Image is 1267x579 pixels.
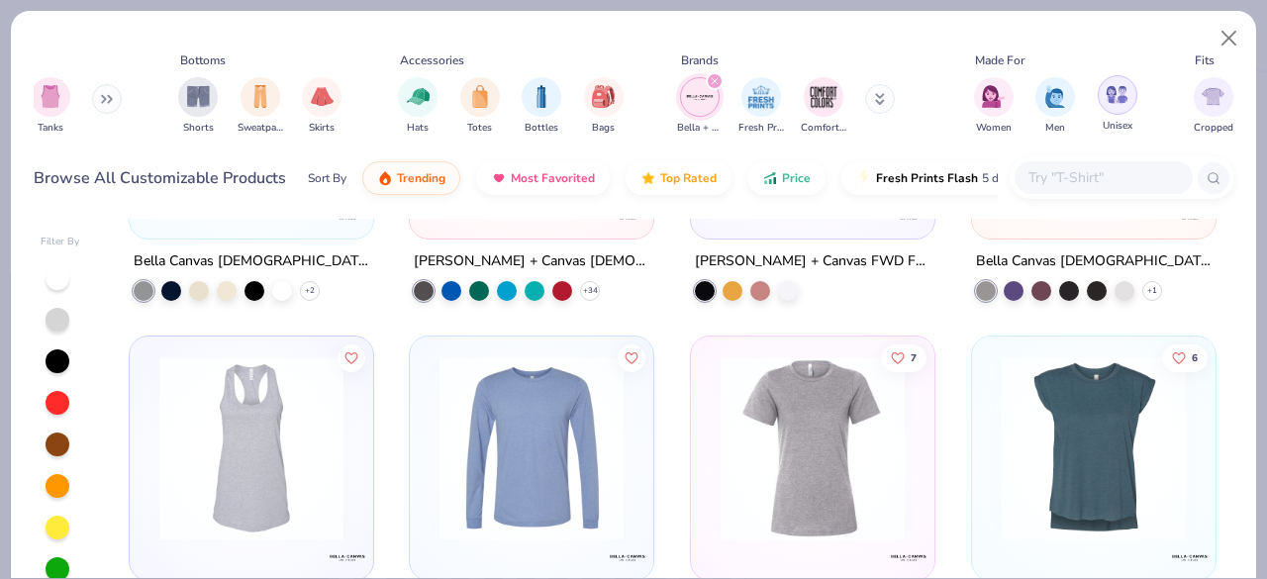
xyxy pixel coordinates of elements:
[677,77,723,136] div: filter for Bella + Canvas
[400,51,464,69] div: Accessories
[467,121,492,136] span: Totes
[1194,77,1233,136] button: filter button
[695,248,930,273] div: [PERSON_NAME] + Canvas FWD Fashion Women's Crop Long Sleeve Tee
[982,167,1055,190] span: 5 day delivery
[608,195,647,235] img: Bella + Canvas logo
[856,170,872,186] img: flash.gif
[1106,83,1128,106] img: Unisex Image
[362,161,460,195] button: Trending
[738,77,784,136] div: filter for Fresh Prints
[1194,77,1233,136] div: filter for Cropped
[407,121,429,136] span: Hats
[327,536,366,576] img: Bella + Canvas logo
[738,121,784,136] span: Fresh Prints
[584,77,624,136] div: filter for Bags
[1098,77,1137,136] button: filter button
[238,121,283,136] span: Sweatpants
[377,170,393,186] img: trending.gif
[522,77,561,136] div: filter for Bottles
[311,85,334,108] img: Skirts Image
[309,121,335,136] span: Skirts
[640,170,656,186] img: TopRated.gif
[525,121,558,136] span: Bottles
[522,77,561,136] button: filter button
[180,51,226,69] div: Bottoms
[626,161,731,195] button: Top Rated
[1170,195,1210,235] img: Bella + Canvas logo
[711,355,915,539] img: f50736c1-b4b1-4eae-b1dc-68242988cf65
[1194,121,1233,136] span: Cropped
[183,121,214,136] span: Shorts
[584,77,624,136] button: filter button
[1147,284,1157,296] span: + 1
[40,85,61,108] img: Tanks Image
[1211,20,1248,57] button: Close
[511,170,595,186] span: Most Favorited
[1103,119,1132,134] span: Unisex
[841,161,1070,195] button: Fresh Prints Flash5 day delivery
[801,77,846,136] button: filter button
[974,77,1014,136] div: filter for Women
[338,343,365,371] button: Like
[876,170,978,186] span: Fresh Prints Flash
[677,121,723,136] span: Bella + Canvas
[31,77,70,136] div: filter for Tanks
[976,121,1012,136] span: Women
[531,85,552,108] img: Bottles Image
[592,121,615,136] span: Bags
[41,235,80,249] div: Filter By
[1192,352,1198,362] span: 6
[249,85,271,108] img: Sweatpants Image
[430,355,633,539] img: 3453b8e8-2dbb-4f88-93cb-d87cbd30106a
[476,161,610,195] button: Most Favorited
[1044,85,1066,108] img: Men Image
[460,77,500,136] button: filter button
[460,77,500,136] div: filter for Totes
[685,82,715,112] img: Bella + Canvas Image
[1195,51,1215,69] div: Fits
[1170,536,1210,576] img: Bella + Canvas logo
[801,77,846,136] div: filter for Comfort Colors
[305,284,315,296] span: + 2
[1035,77,1075,136] button: filter button
[238,77,283,136] button: filter button
[1035,77,1075,136] div: filter for Men
[619,343,646,371] button: Like
[491,170,507,186] img: most_fav.gif
[747,161,826,195] button: Price
[469,85,491,108] img: Totes Image
[187,85,210,108] img: Shorts Image
[975,51,1024,69] div: Made For
[889,536,928,576] img: Bella + Canvas logo
[31,77,70,136] button: filter button
[352,355,556,539] img: 78c9f8c7-1346-46da-8abf-df4a5e805f08
[1202,85,1224,108] img: Cropped Image
[889,195,928,235] img: Bella + Canvas logo
[38,121,63,136] span: Tanks
[327,195,366,235] img: Bella + Canvas logo
[34,166,286,190] div: Browse All Customizable Products
[583,284,598,296] span: + 34
[881,343,926,371] button: Like
[801,121,846,136] span: Comfort Colors
[398,77,438,136] div: filter for Hats
[302,77,341,136] button: filter button
[660,170,717,186] span: Top Rated
[681,51,719,69] div: Brands
[302,77,341,136] div: filter for Skirts
[1098,75,1137,134] div: filter for Unisex
[178,77,218,136] button: filter button
[746,82,776,112] img: Fresh Prints Image
[982,85,1005,108] img: Women Image
[911,352,917,362] span: 7
[1045,121,1065,136] span: Men
[608,536,647,576] img: Bella + Canvas logo
[976,248,1212,273] div: Bella Canvas [DEMOGRAPHIC_DATA]' Triblend Short-Sleeve T-Shirt
[134,248,369,273] div: Bella Canvas [DEMOGRAPHIC_DATA]' Micro Ribbed Long Sleeve Baby Tee
[178,77,218,136] div: filter for Shorts
[677,77,723,136] button: filter button
[782,170,811,186] span: Price
[398,77,438,136] button: filter button
[1026,166,1179,189] input: Try "T-Shirt"
[414,248,649,273] div: [PERSON_NAME] + Canvas [DEMOGRAPHIC_DATA]' The Favorite T-Shirt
